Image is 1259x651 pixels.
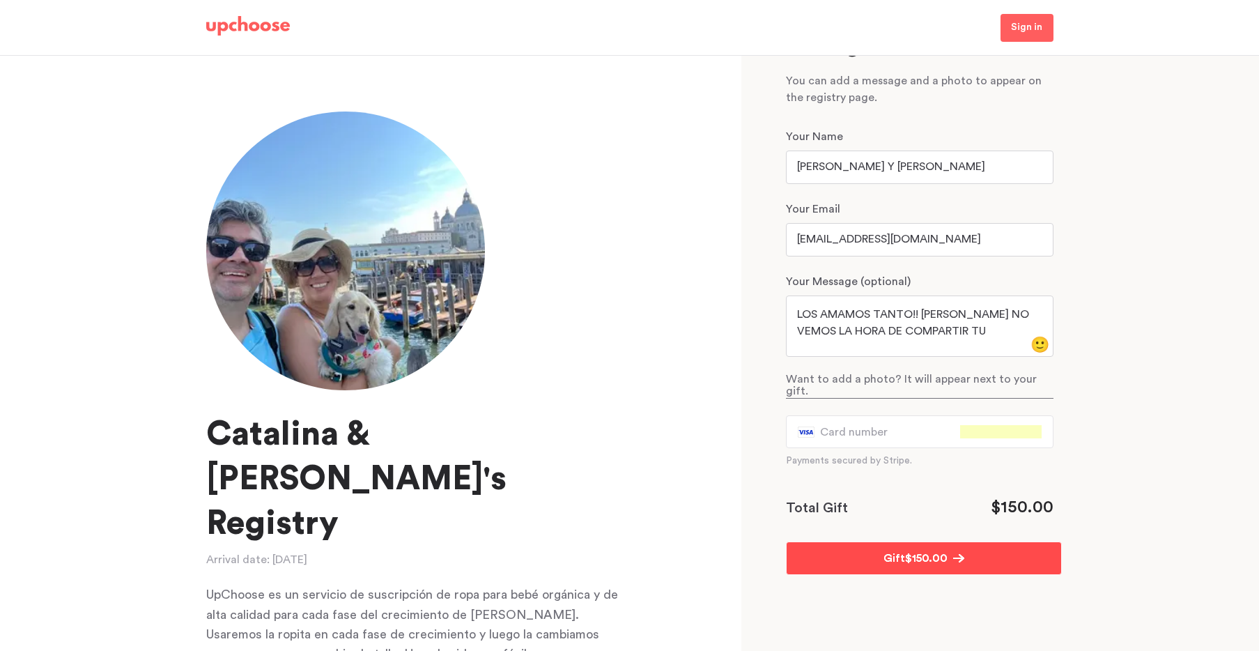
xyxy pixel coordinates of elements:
[206,16,290,42] a: UpChoose
[206,16,290,36] img: UpChoose
[991,497,1053,519] div: $ 150.00
[1030,337,1049,353] button: smile
[786,273,1053,290] p: Your Message (optional)
[883,550,905,567] p: Gift
[820,425,960,438] iframe: Secure card number input frame
[786,201,1053,217] p: Your Email
[786,454,1053,468] p: Payments secured by Stripe.
[206,551,270,568] p: Arrival date:
[786,497,848,519] p: Total Gift
[206,413,619,546] h1: Catalina & [PERSON_NAME]'s Registry
[797,306,1032,339] textarea: LOS AMAMOS TANTO!! [PERSON_NAME] NO VEMOS LA HORA DE COMPARTIR TU [PERSON_NAME] !
[786,374,1053,398] p: Want to add a photo? It will appear next to your gift.
[960,425,1014,438] iframe: Secure expiration date input frame
[272,551,307,568] time: [DATE]
[786,542,1062,575] button: Gift$150.00
[786,128,1053,145] p: Your Name
[1014,425,1042,438] iframe: Secure CVC input frame
[786,72,1053,106] p: You can add a message and a photo to appear on the registry page.
[206,112,485,390] img: Catalina registry
[905,550,948,567] span: $ 150.00
[1011,20,1042,36] p: Sign in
